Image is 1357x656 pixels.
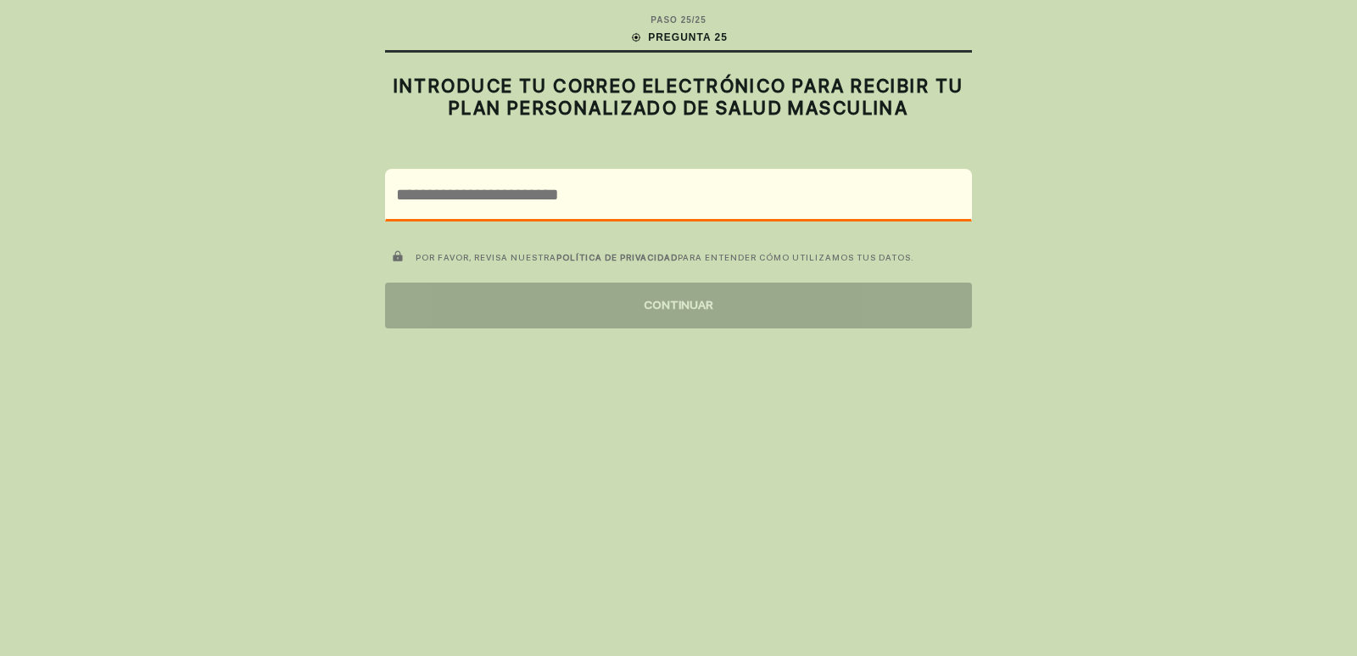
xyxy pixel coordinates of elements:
[681,15,692,25] font: 25
[692,15,695,25] font: /
[644,298,713,311] font: CONTINUAR
[648,31,728,43] font: PREGUNTA 25
[678,252,914,262] font: PARA ENTENDER CÓMO UTILIZAMOS TUS DATOS.
[695,15,706,25] font: 25
[556,252,678,262] a: POLÍTICA DE PRIVACIDAD
[651,15,678,25] font: PASO
[416,252,556,262] font: POR FAVOR, REVISA NUESTRA
[394,75,964,119] font: INTRODUCE TU CORREO ELECTRÓNICO PARA RECIBIR TU PLAN PERSONALIZADO DE SALUD MASCULINA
